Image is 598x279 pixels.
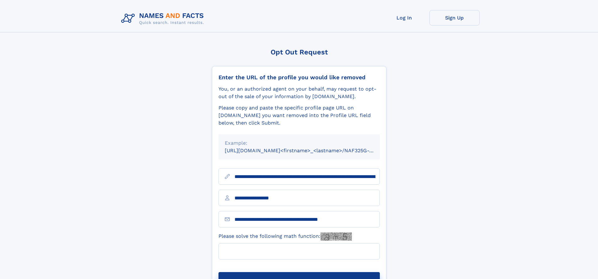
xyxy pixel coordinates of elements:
[218,85,380,100] div: You, or an authorized agent on your behalf, may request to opt-out of the sale of your informatio...
[119,10,209,27] img: Logo Names and Facts
[218,74,380,81] div: Enter the URL of the profile you would like removed
[225,139,374,147] div: Example:
[218,104,380,127] div: Please copy and paste the specific profile page URL on [DOMAIN_NAME] you want removed into the Pr...
[225,148,392,153] small: [URL][DOMAIN_NAME]<firstname>_<lastname>/NAF325G-xxxxxxxx
[379,10,429,25] a: Log In
[212,48,386,56] div: Opt Out Request
[218,232,352,241] label: Please solve the following math function:
[429,10,480,25] a: Sign Up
